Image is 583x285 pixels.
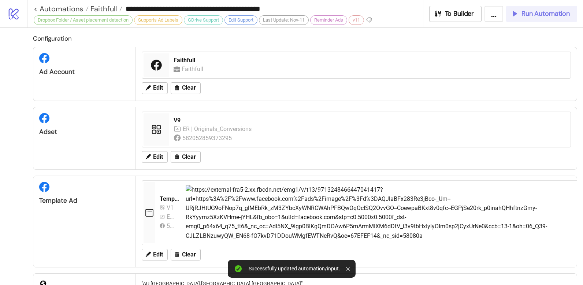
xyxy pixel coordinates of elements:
[171,82,201,94] button: Clear
[521,10,570,18] span: Run Automation
[224,15,257,25] div: Edit Support
[134,15,182,25] div: Supports Ad Labels
[182,134,233,143] div: 582052859373295
[174,56,566,64] div: Faithfull
[259,15,309,25] div: Last Update: Nov-11
[167,203,177,212] div: V1
[142,151,168,163] button: Edit
[171,249,201,260] button: Clear
[445,10,474,18] span: To Builder
[39,196,130,205] div: Template Ad
[182,251,196,258] span: Clear
[429,6,482,22] button: To Builder
[153,154,163,160] span: Edit
[167,212,177,221] div: ER | Originals_Conversions
[182,154,196,160] span: Clear
[182,64,205,74] div: Faithfull
[153,251,163,258] span: Edit
[34,5,89,12] a: < Automations
[33,34,577,43] h2: Configuration
[184,15,223,25] div: GDrive Support
[39,128,130,136] div: Adset
[183,124,253,134] div: ER | Originals_Conversions
[153,85,163,91] span: Edit
[484,6,503,22] button: ...
[39,68,130,76] div: Ad Account
[310,15,347,25] div: Reminder Ads
[89,5,122,12] a: Faithfull
[249,266,340,272] div: Successfully updated automation/input.
[160,195,180,203] div: Template Kitchn
[174,116,566,124] div: V9
[506,6,577,22] button: Run Automation
[89,4,117,14] span: Faithfull
[142,82,168,94] button: Edit
[349,15,364,25] div: v11
[34,15,133,25] div: Dropbox Folder / Asset placement detection
[142,249,168,260] button: Edit
[167,221,177,230] div: 582052859373295
[182,85,196,91] span: Clear
[171,151,201,163] button: Clear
